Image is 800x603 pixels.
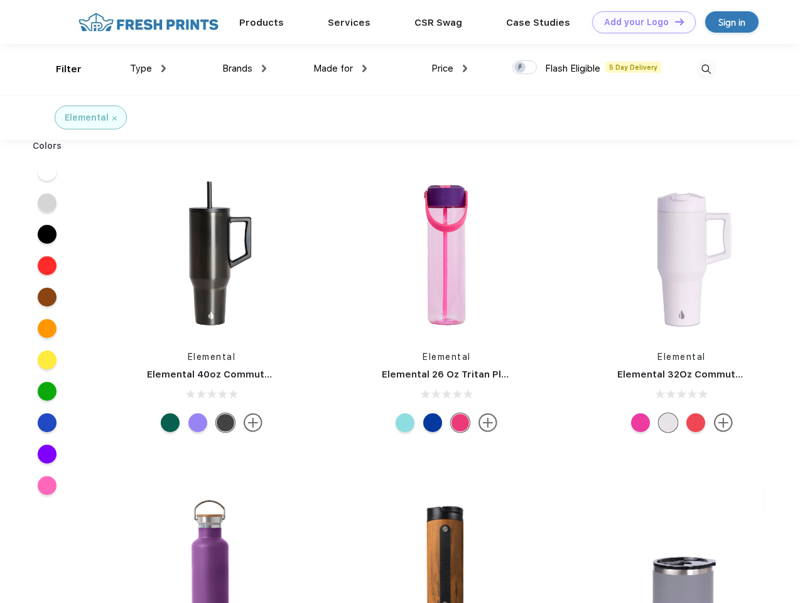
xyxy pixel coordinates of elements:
[65,111,109,124] div: Elemental
[545,63,600,74] span: Flash Eligible
[714,413,733,432] img: more.svg
[188,413,207,432] div: Iridescent
[396,413,414,432] div: Berry breeze
[328,17,370,28] a: Services
[659,413,678,432] div: Matte White
[605,62,661,73] span: 5 Day Delivery
[112,116,117,121] img: filter_cancel.svg
[363,171,530,338] img: func=resize&h=266
[222,63,252,74] span: Brands
[617,369,788,380] a: Elemental 32Oz Commuter Tumbler
[631,413,650,432] div: Hot Pink
[423,352,471,362] a: Elemental
[362,65,367,72] img: dropdown.png
[188,352,236,362] a: Elemental
[161,413,180,432] div: Forest Green
[130,63,152,74] span: Type
[696,59,716,80] img: desktop_search.svg
[239,17,284,28] a: Products
[382,369,590,380] a: Elemental 26 Oz Tritan Plastic Water Bottle
[463,65,467,72] img: dropdown.png
[56,62,82,77] div: Filter
[705,11,759,33] a: Sign in
[657,352,706,362] a: Elemental
[451,413,470,432] div: Berries Blast
[147,369,317,380] a: Elemental 40oz Commuter Tumbler
[431,63,453,74] span: Price
[675,18,684,25] img: DT
[128,171,295,338] img: func=resize&h=266
[75,11,222,33] img: fo%20logo%202.webp
[244,413,262,432] img: more.svg
[23,139,72,153] div: Colors
[313,63,353,74] span: Made for
[216,413,235,432] div: Gunmetal
[262,65,266,72] img: dropdown.png
[686,413,705,432] div: Red
[423,413,442,432] div: Aqua Waves
[604,17,669,28] div: Add your Logo
[718,15,745,30] div: Sign in
[414,17,462,28] a: CSR Swag
[598,171,765,338] img: func=resize&h=266
[478,413,497,432] img: more.svg
[161,65,166,72] img: dropdown.png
